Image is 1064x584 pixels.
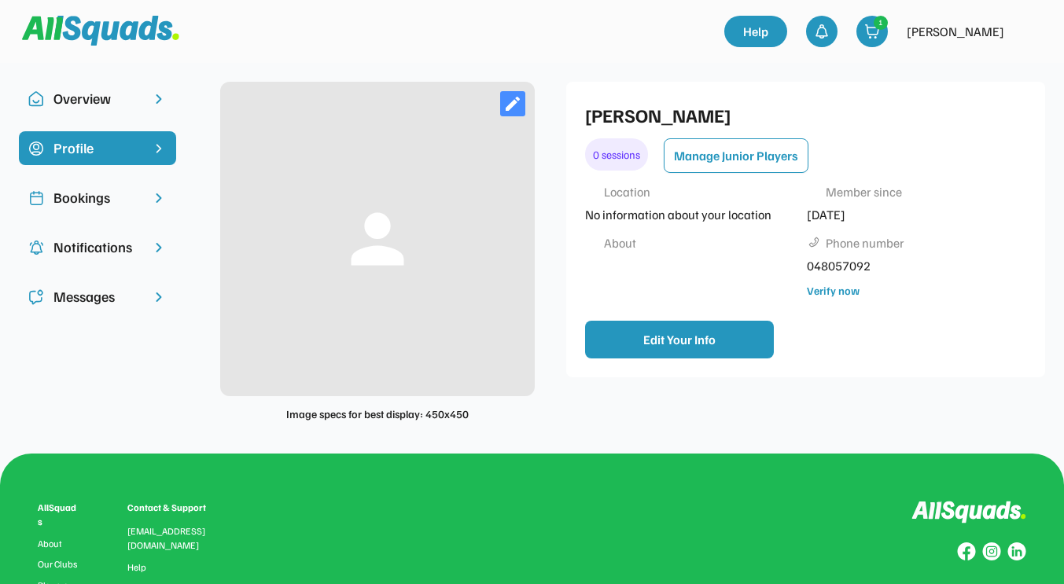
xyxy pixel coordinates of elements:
div: [PERSON_NAME] [585,101,1018,129]
div: Location [604,182,650,201]
img: Group%20copy%206.svg [1007,542,1026,561]
img: bell-03%20%281%29.svg [814,24,830,39]
img: yH5BAEAAAAALAAAAAABAAEAAAIBRAA7 [585,185,599,199]
div: Verify now [807,282,860,299]
a: Help [127,562,146,573]
img: Icon%20copy%2015.svg [28,141,44,156]
img: Icon%20copy%202.svg [28,190,44,206]
img: yH5BAEAAAAALAAAAAABAAEAAAIBRAA7 [807,185,821,199]
img: Group%20copy%207.svg [982,542,1001,561]
button: Edit Your Info [585,321,774,358]
div: Contact & Support [127,501,225,515]
img: chevron-right.svg [151,91,167,107]
img: yH5BAEAAAAALAAAAAABAAEAAAIBRAA7 [1014,16,1045,47]
div: Image specs for best display: 450x450 [286,406,469,422]
a: About [38,538,80,549]
div: Messages [53,286,142,307]
img: chevron-right.svg [151,289,167,305]
div: AllSquads [38,501,80,529]
button: person [338,200,417,278]
div: Notifications [53,237,142,258]
img: Group%20copy%208.svg [957,542,976,561]
div: 1 [874,17,887,28]
div: No information about your location [585,205,797,224]
img: Icon%20copy%204.svg [28,240,44,255]
button: Manage Junior Players [664,138,808,173]
div: About [604,233,636,252]
img: Icon%20copy%2010.svg [28,91,44,107]
div: Profile [53,138,142,159]
div: Phone number [826,233,904,252]
div: Bookings [53,187,142,208]
img: shopping-cart-01%20%281%29.svg [864,24,880,39]
div: Member since [826,182,902,201]
img: chevron-right.svg [151,240,167,255]
img: Icon%20copy%205.svg [28,289,44,305]
a: Our Clubs [38,559,80,570]
img: chevron-right%20copy%203.svg [151,141,167,156]
div: [DATE] [807,205,1019,224]
div: [EMAIL_ADDRESS][DOMAIN_NAME] [127,524,225,553]
img: Logo%20inverted.svg [911,501,1026,523]
div: Overview [53,88,142,109]
img: yH5BAEAAAAALAAAAAABAAEAAAIBRAA7 [585,236,599,250]
img: Squad%20Logo.svg [22,16,179,46]
img: chevron-right.svg [151,190,167,206]
div: [PERSON_NAME] [907,22,1004,41]
a: Help [724,16,787,47]
div: 048057092 [807,256,1019,275]
div: 0 sessions [585,138,648,171]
